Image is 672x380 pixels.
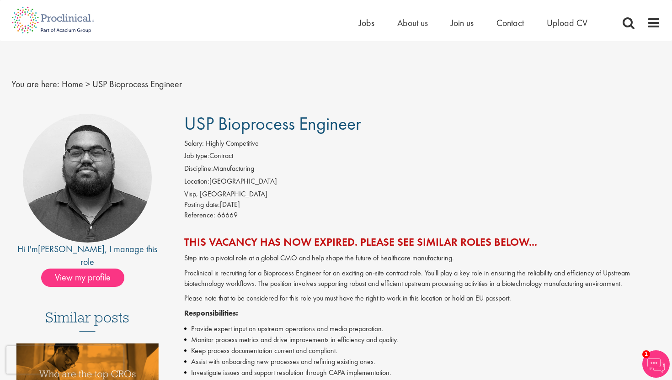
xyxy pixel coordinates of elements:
a: Join us [451,17,474,29]
strong: Responsibilities: [184,308,238,318]
label: Reference: [184,210,215,221]
a: [PERSON_NAME] [38,243,105,255]
span: Posting date: [184,200,220,209]
a: breadcrumb link [62,78,83,90]
label: Location: [184,176,209,187]
h2: This vacancy has now expired. Please see similar roles below... [184,236,661,248]
span: 66669 [217,210,238,220]
div: [DATE] [184,200,661,210]
a: About us [397,17,428,29]
img: imeage of recruiter Ashley Bennett [23,114,152,243]
img: Chatbot [642,350,670,378]
span: Highly Competitive [206,138,259,148]
li: [GEOGRAPHIC_DATA] [184,176,661,189]
p: Step into a pivotal role at a global CMO and help shape the future of healthcare manufacturing. [184,253,661,264]
h3: Similar posts [45,310,129,332]
li: Assist with onboarding new processes and refining existing ones. [184,356,661,367]
div: Hi I'm , I manage this role [11,243,164,269]
a: Jobs [359,17,374,29]
li: Keep process documentation current and compliant. [184,345,661,356]
a: Upload CV [547,17,587,29]
p: Proclinical is recruiting for a Bioprocess Engineer for an exciting on-site contract role. You'll... [184,268,661,289]
label: Salary: [184,138,204,149]
span: > [85,78,90,90]
li: Manufacturing [184,164,661,176]
p: Please note that to be considered for this role you must have the right to work in this location ... [184,293,661,304]
label: Job type: [184,151,209,161]
li: Investigate issues and support resolution through CAPA implementation. [184,367,661,378]
a: View my profile [41,270,133,282]
li: Provide expert input on upstream operations and media preparation. [184,323,661,334]
div: Visp, [GEOGRAPHIC_DATA] [184,189,661,200]
span: USP Bioprocess Engineer [184,112,361,135]
span: 1 [642,350,650,358]
iframe: reCAPTCHA [6,346,123,374]
span: You are here: [11,78,59,90]
label: Discipline: [184,164,213,174]
span: View my profile [41,269,124,287]
span: USP Bioprocess Engineer [92,78,182,90]
li: Monitor process metrics and drive improvements in efficiency and quality. [184,334,661,345]
li: Contract [184,151,661,164]
a: Contact [496,17,524,29]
